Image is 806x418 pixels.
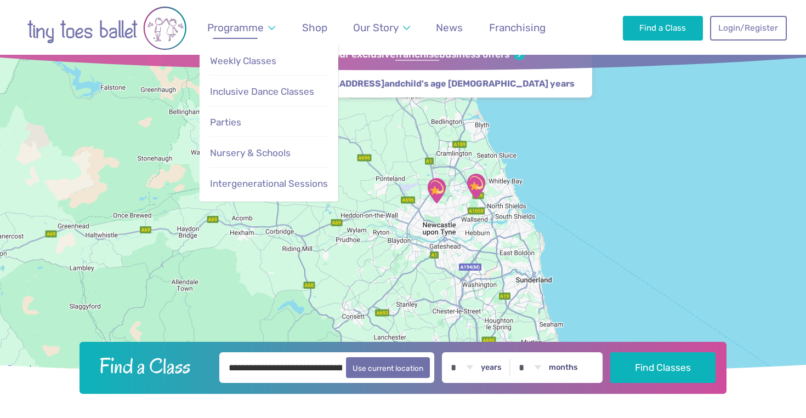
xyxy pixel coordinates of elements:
[462,173,490,200] div: Rising sun countryside centre
[209,80,328,104] a: Inclusive Dance Classes
[710,16,787,40] a: Login/Register
[207,21,264,34] span: Programme
[210,147,291,158] span: Nursery & Schools
[210,55,276,66] span: Weekly Classes
[400,78,575,90] span: child's age [DEMOGRAPHIC_DATA] years
[281,49,524,61] a: Sign up for our exclusivefranchisebusiness offers
[297,15,333,41] a: Shop
[3,363,39,377] a: Open this area in Google Maps (opens a new window)
[210,178,328,189] span: Intergenerational Sessions
[346,357,430,378] button: Use current location
[431,15,468,41] a: News
[210,117,241,128] span: Parties
[610,352,716,383] button: Find Classes
[209,49,328,73] a: Weekly Classes
[549,363,578,373] label: months
[395,49,439,61] strong: franchise
[202,15,280,41] a: Programme
[436,21,463,34] span: News
[209,141,328,165] a: Nursery & Schools
[209,111,328,134] a: Parties
[209,172,328,196] a: Intergenerational Sessions
[623,16,703,40] a: Find a Class
[489,21,546,34] span: Franchising
[3,363,39,377] img: Google
[19,6,195,50] img: tiny toes ballet
[296,78,575,89] strong: and
[210,86,314,97] span: Inclusive Dance Classes
[353,21,399,34] span: Our Story
[484,15,550,41] a: Franchising
[423,177,450,204] div: Sport@Gosforth
[302,21,327,34] span: Shop
[348,15,416,41] a: Our Story
[481,363,502,373] label: years
[90,352,212,380] h2: Find a Class
[296,78,384,90] span: [STREET_ADDRESS]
